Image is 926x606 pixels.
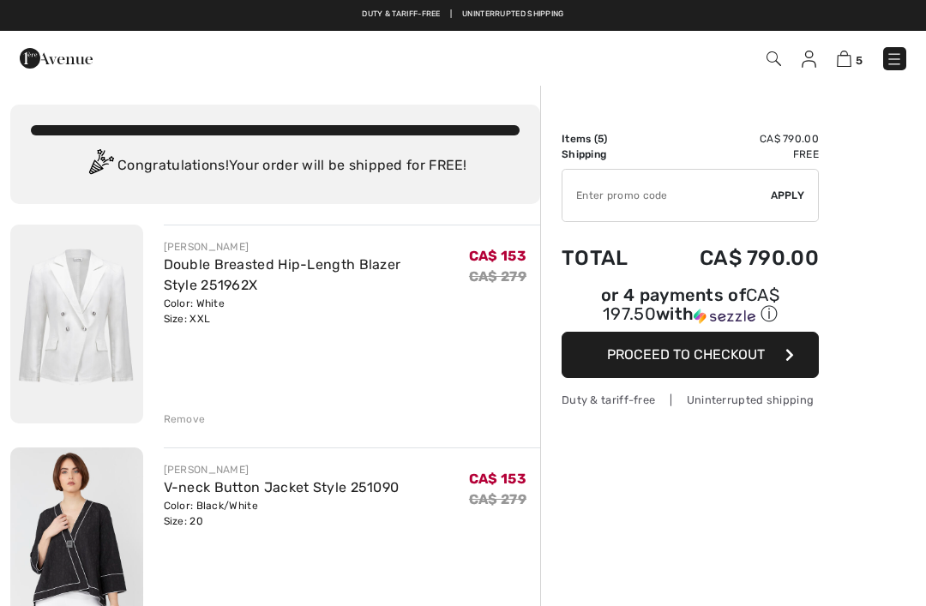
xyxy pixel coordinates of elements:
[164,498,400,529] div: Color: Black/White Size: 20
[469,248,526,264] span: CA$ 153
[164,462,400,477] div: [PERSON_NAME]
[598,133,604,145] span: 5
[83,149,117,183] img: Congratulation2.svg
[31,149,520,183] div: Congratulations! Your order will be shipped for FREE!
[562,170,771,221] input: Promo code
[20,49,93,65] a: 1ère Avenue
[837,51,851,67] img: Shopping Bag
[562,229,653,287] td: Total
[164,411,206,427] div: Remove
[562,392,819,408] div: Duty & tariff-free | Uninterrupted shipping
[886,51,903,68] img: Menu
[164,256,401,293] a: Double Breasted Hip-Length Blazer Style 251962X
[562,332,819,378] button: Proceed to Checkout
[603,285,779,324] span: CA$ 197.50
[607,346,765,363] span: Proceed to Checkout
[837,48,863,69] a: 5
[562,287,819,332] div: or 4 payments ofCA$ 197.50withSezzle Click to learn more about Sezzle
[771,188,805,203] span: Apply
[20,41,93,75] img: 1ère Avenue
[767,51,781,66] img: Search
[10,225,143,423] img: Double Breasted Hip-Length Blazer Style 251962X
[653,147,819,162] td: Free
[469,471,526,487] span: CA$ 153
[653,229,819,287] td: CA$ 790.00
[469,491,526,507] s: CA$ 279
[653,131,819,147] td: CA$ 790.00
[164,239,469,255] div: [PERSON_NAME]
[164,479,400,495] a: V-neck Button Jacket Style 251090
[562,147,653,162] td: Shipping
[164,296,469,327] div: Color: White Size: XXL
[562,287,819,326] div: or 4 payments of with
[562,131,653,147] td: Items ( )
[802,51,816,68] img: My Info
[469,268,526,285] s: CA$ 279
[856,54,863,67] span: 5
[694,309,755,324] img: Sezzle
